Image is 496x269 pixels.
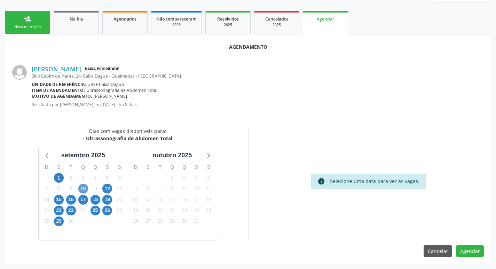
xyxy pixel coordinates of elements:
img: img [12,65,27,80]
span: domingo, 19 de outubro de 2025 [131,206,141,215]
span: sábado, 11 de outubro de 2025 [204,184,213,193]
span: sexta-feira, 10 de outubro de 2025 [191,184,201,193]
button: Cancelar [424,245,452,257]
span: quinta-feira, 25 de setembro de 2025 [90,206,100,215]
div: setembro 2025 [58,151,108,160]
span: Na fila [70,16,83,22]
span: sábado, 27 de setembro de 2025 [115,206,124,215]
span: quarta-feira, 15 de outubro de 2025 [167,195,177,205]
span: sexta-feira, 12 de setembro de 2025 [102,184,112,193]
span: quarta-feira, 22 de outubro de 2025 [167,206,177,215]
div: D [41,162,53,173]
div: S [101,162,113,173]
span: terça-feira, 2 de setembro de 2025 [66,173,76,183]
div: Q [166,162,178,173]
div: S [190,162,203,173]
div: 2025 [156,22,197,27]
b: Item de agendamento: [32,87,85,93]
button: Agendar [456,245,484,257]
span: sexta-feira, 31 de outubro de 2025 [191,216,201,226]
span: terça-feira, 30 de setembro de 2025 [66,216,76,226]
div: 2025 [259,22,294,27]
span: domingo, 26 de outubro de 2025 [131,216,141,226]
span: sábado, 20 de setembro de 2025 [115,195,124,205]
span: Cancelados [265,16,289,22]
span: terça-feira, 16 de setembro de 2025 [66,195,76,205]
span: Agendados [113,16,136,22]
span: quarta-feira, 8 de outubro de 2025 [167,184,177,193]
span: terça-feira, 7 de outubro de 2025 [155,184,165,193]
div: Q [89,162,101,173]
i: info [317,177,325,185]
span: terça-feira, 28 de outubro de 2025 [155,216,165,226]
span: domingo, 21 de setembro de 2025 [42,206,52,215]
span: Ultrassonografia de Abdomen Total [86,87,157,93]
span: segunda-feira, 8 de setembro de 2025 [54,184,64,193]
span: quinta-feira, 30 de outubro de 2025 [180,216,189,226]
span: terça-feira, 21 de outubro de 2025 [155,206,165,215]
span: sexta-feira, 5 de setembro de 2025 [102,173,112,183]
span: segunda-feira, 22 de setembro de 2025 [54,206,64,215]
span: sexta-feira, 26 de setembro de 2025 [102,206,112,215]
div: Selecione uma data para ver as vagas. [330,177,419,185]
span: domingo, 5 de outubro de 2025 [131,184,141,193]
span: quinta-feira, 2 de outubro de 2025 [180,173,189,183]
span: quinta-feira, 23 de outubro de 2025 [180,206,189,215]
span: quinta-feira, 16 de outubro de 2025 [180,195,189,205]
span: segunda-feira, 27 de outubro de 2025 [143,216,153,226]
div: person_add [24,15,31,23]
span: quinta-feira, 9 de outubro de 2025 [180,184,189,193]
span: domingo, 7 de setembro de 2025 [42,184,52,193]
span: sábado, 25 de outubro de 2025 [204,206,213,215]
span: sexta-feira, 3 de outubro de 2025 [191,173,201,183]
span: segunda-feira, 13 de outubro de 2025 [143,195,153,205]
a: [PERSON_NAME] [32,65,81,73]
div: Agendamento [12,43,484,50]
span: quarta-feira, 3 de setembro de 2025 [78,173,88,183]
span: sexta-feira, 19 de setembro de 2025 [102,195,112,205]
span: Não compareceram [156,16,197,22]
span: Agendar [317,16,334,22]
span: sexta-feira, 17 de outubro de 2025 [191,195,201,205]
span: [PERSON_NAME] [94,93,127,99]
span: domingo, 14 de setembro de 2025 [42,195,52,205]
span: segunda-feira, 29 de setembro de 2025 [54,216,64,226]
b: Motivo de agendamento: [32,93,92,99]
div: S [203,162,215,173]
span: domingo, 28 de setembro de 2025 [42,216,52,226]
span: sábado, 18 de outubro de 2025 [204,195,213,205]
div: D [130,162,142,173]
span: segunda-feira, 1 de setembro de 2025 [54,173,64,183]
span: Resolvidos [217,16,239,22]
span: quarta-feira, 17 de setembro de 2025 [78,195,88,205]
span: quarta-feira, 1 de outubro de 2025 [167,173,177,183]
p: Solicitado por [PERSON_NAME] em [DATE] - há 8 dias [32,102,484,108]
div: Sitio Capim de Planta, 24, Caixa Dagua - Queimadas - [GEOGRAPHIC_DATA] [32,73,484,79]
span: quarta-feira, 29 de outubro de 2025 [167,216,177,226]
div: outubro 2025 [150,151,195,160]
div: S [53,162,65,173]
div: T [65,162,77,173]
div: T [154,162,166,173]
div: S [113,162,126,173]
div: Q [178,162,190,173]
span: segunda-feira, 6 de outubro de 2025 [143,184,153,193]
span: terça-feira, 23 de setembro de 2025 [66,206,76,215]
span: quinta-feira, 4 de setembro de 2025 [90,173,100,183]
span: sábado, 6 de setembro de 2025 [115,173,124,183]
span: quarta-feira, 10 de setembro de 2025 [78,184,88,193]
div: Nova marcação [10,24,45,30]
span: quinta-feira, 11 de setembro de 2025 [90,184,100,193]
div: S [142,162,154,173]
span: quinta-feira, 18 de setembro de 2025 [90,195,100,205]
div: - Ultrassonografia de Abdomen Total [83,135,172,142]
span: sábado, 4 de outubro de 2025 [204,173,213,183]
div: 2025 [211,22,245,27]
div: Q [77,162,89,173]
span: segunda-feira, 20 de outubro de 2025 [143,206,153,215]
span: UBSF Caixa Dagua [87,81,124,87]
span: domingo, 12 de outubro de 2025 [131,195,141,205]
span: terça-feira, 9 de setembro de 2025 [66,184,76,193]
span: terça-feira, 14 de outubro de 2025 [155,195,165,205]
span: segunda-feira, 15 de setembro de 2025 [54,195,64,205]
